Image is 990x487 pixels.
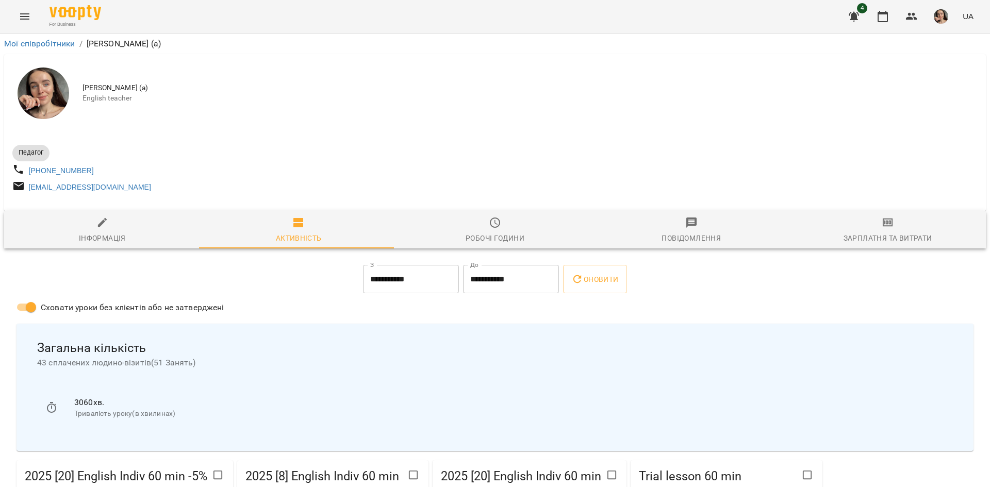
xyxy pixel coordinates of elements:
span: English teacher [82,93,978,104]
p: 3060 хв. [74,396,945,409]
span: UA [963,11,973,22]
span: Загальна кількість [37,340,953,356]
nav: breadcrumb [4,38,986,50]
button: Menu [12,4,37,29]
img: Voopty Logo [49,5,101,20]
a: [PHONE_NUMBER] [29,166,94,175]
div: Інформація [79,232,126,244]
p: Тривалість уроку(в хвилинах) [74,409,945,419]
img: Крикун Анна (а) [18,68,69,119]
span: Сховати уроки без клієнтів або не затверджені [41,301,224,314]
button: UA [959,7,978,26]
span: 2025 [20] English Indiv 60 min -5% [25,468,207,484]
div: Активність [276,232,322,244]
a: Мої співробітники [4,39,75,48]
span: 2025 [8] English Indiv 60 min [245,468,403,484]
span: For Business [49,21,101,28]
div: Зарплатня та Витрати [844,232,932,244]
span: 43 сплачених людино-візитів ( 51 Занять ) [37,357,953,369]
span: Педагог [12,148,49,157]
button: Оновити [563,265,626,294]
li: / [79,38,82,50]
div: Робочі години [466,232,524,244]
p: [PERSON_NAME] (а) [87,38,161,50]
div: Повідомлення [662,232,721,244]
span: 2025 [20] English Indiv 60 min [441,468,601,484]
span: [PERSON_NAME] (а) [82,83,978,93]
span: Trial lesson 60 min [639,468,797,484]
span: 4 [857,3,867,13]
img: aaa0aa5797c5ce11638e7aad685b53dd.jpeg [934,9,948,24]
span: Оновити [571,273,618,286]
a: [EMAIL_ADDRESS][DOMAIN_NAME] [29,183,151,191]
